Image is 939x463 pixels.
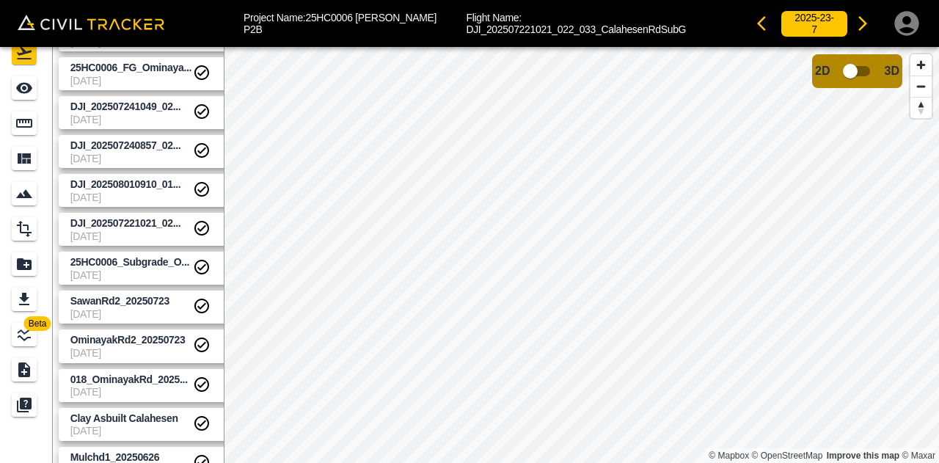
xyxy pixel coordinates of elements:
canvas: Map [224,47,939,463]
button: 2025-23-7 [781,10,848,37]
span: 2D [815,65,830,78]
div: Flights [12,41,41,65]
button: Reset bearing to north [910,97,932,118]
button: Zoom in [910,54,932,76]
a: Maxar [902,451,935,461]
button: Zoom out [910,76,932,97]
span: 3D [885,65,899,78]
a: Map feedback [827,451,899,461]
a: OpenStreetMap [752,451,823,461]
p: Project Name: 25HC0006 [PERSON_NAME] P2B [244,12,454,36]
span: DJI_202507221021_022_033_CalahesenRdSubG [466,23,686,35]
a: Mapbox [709,451,749,461]
img: Civil Tracker [18,15,164,30]
p: Flight Name: [466,12,739,36]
